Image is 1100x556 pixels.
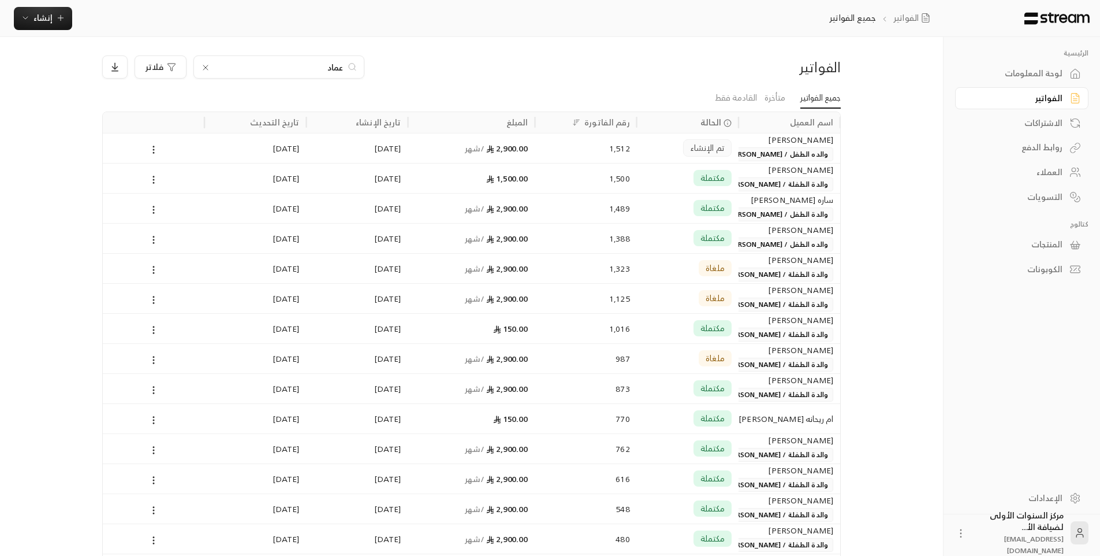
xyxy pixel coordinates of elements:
div: 2,900.00 [415,434,528,464]
div: ام ريحانه [PERSON_NAME] [745,404,833,433]
div: 2,900.00 [415,494,528,524]
span: / شهر [465,442,485,456]
div: [DATE] [211,284,299,313]
div: [DATE] [211,254,299,283]
div: رقم الفاتورة [584,115,629,129]
a: الاشتراكات [955,112,1088,134]
div: [DATE] [211,404,299,433]
div: [DATE] [211,434,299,464]
div: 480 [542,524,630,554]
span: مكتملة [700,323,725,334]
div: [PERSON_NAME] [745,224,833,236]
button: إنشاء [14,7,72,30]
span: ملغاة [706,292,725,304]
span: إنشاء [33,10,53,25]
div: المنتجات [970,239,1062,250]
div: 616 [542,464,630,494]
p: كتالوج [955,220,1088,229]
div: الكوبونات [970,264,1062,275]
div: [DATE] [313,524,401,554]
div: [DATE] [313,434,401,464]
img: Logo [1023,12,1091,25]
div: [DATE] [211,194,299,223]
a: التسويات [955,186,1088,208]
div: [DATE] [211,164,299,193]
span: والدة الطفلة / [PERSON_NAME] [721,538,833,552]
div: الاشتراكات [970,117,1062,129]
div: 762 [542,434,630,464]
div: العملاء [970,166,1062,178]
div: 1,016 [542,314,630,343]
a: الفواتير [893,12,935,24]
div: [DATE] [211,524,299,554]
span: فلاتر [146,63,163,71]
span: / شهر [465,532,485,546]
span: تم الإنشاء [691,142,724,154]
a: القادمة فقط [715,88,757,108]
div: لوحة المعلومات [970,68,1062,79]
span: / شهر [465,351,485,366]
span: والدة الطفلة / [PERSON_NAME] [721,328,833,342]
div: [PERSON_NAME] [745,434,833,447]
div: 1,323 [542,254,630,283]
span: / شهر [465,291,485,306]
span: مكتملة [700,202,725,214]
div: الإعدادات [970,492,1062,504]
div: [DATE] [211,314,299,343]
button: فلاتر [135,55,187,79]
div: [PERSON_NAME] [745,314,833,327]
div: [DATE] [313,254,401,283]
span: والدة الطفلة / [PERSON_NAME] [721,358,833,372]
div: [PERSON_NAME] [745,344,833,357]
span: ملغاة [706,262,725,274]
span: مكتملة [700,172,725,184]
div: [PERSON_NAME] [745,134,833,146]
div: ساره [PERSON_NAME] [745,194,833,206]
a: الإعدادات [955,487,1088,509]
div: [DATE] [211,494,299,524]
div: 150.00 [415,314,528,343]
span: والدة الطفلة / [PERSON_NAME] [721,388,833,402]
div: 873 [542,374,630,403]
div: [PERSON_NAME] [745,524,833,537]
div: 2,900.00 [415,374,528,403]
span: / شهر [465,502,485,516]
div: تاريخ الإنشاء [356,115,401,129]
div: [DATE] [313,224,401,253]
div: [DATE] [211,344,299,373]
span: الحالة [700,116,722,128]
div: [PERSON_NAME] [745,254,833,266]
span: والده الطفل / [PERSON_NAME] [723,147,833,161]
p: الرئيسية [955,49,1088,58]
div: 2,900.00 [415,194,528,223]
span: مكتملة [700,443,725,454]
div: [PERSON_NAME] [745,164,833,176]
a: متأخرة [765,88,785,108]
a: الفواتير [955,87,1088,110]
div: [DATE] [313,404,401,433]
div: التسويات [970,191,1062,203]
span: والدة الطفل / [PERSON_NAME] [723,207,833,221]
span: / شهر [465,472,485,486]
div: [PERSON_NAME] [745,494,833,507]
div: 2,900.00 [415,464,528,494]
div: 150.00 [415,404,528,433]
div: [DATE] [313,284,401,313]
a: جميع الفواتير [800,88,841,109]
span: / شهر [465,141,485,155]
div: [DATE] [211,374,299,403]
div: 2,900.00 [415,284,528,313]
div: 1,489 [542,194,630,223]
div: [DATE] [313,494,401,524]
span: مكتملة [700,503,725,514]
div: [DATE] [211,464,299,494]
div: [DATE] [313,164,401,193]
div: [DATE] [313,194,401,223]
div: مركز السنوات الأولى لضيافة الأ... [974,510,1064,556]
a: لوحة المعلومات [955,62,1088,85]
div: [DATE] [313,314,401,343]
div: 1,512 [542,134,630,163]
button: Sort [569,116,583,129]
span: ملغاة [706,353,725,364]
a: المنتجات [955,233,1088,256]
